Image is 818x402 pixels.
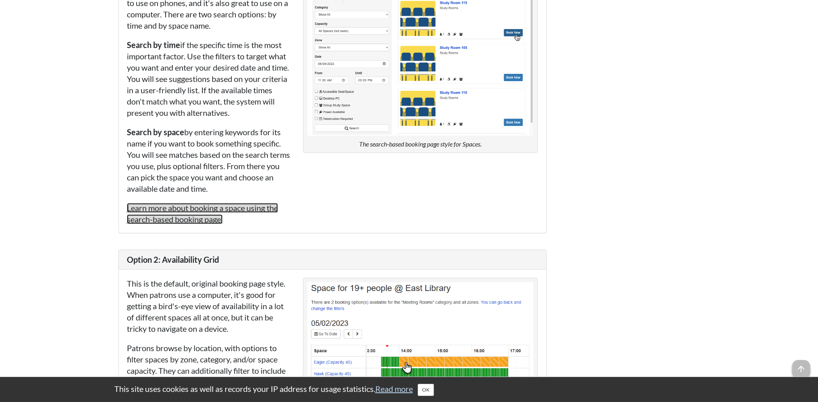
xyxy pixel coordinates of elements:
p: if the specific time is the most important factor. Use the filters to target what you want and en... [127,39,291,118]
div: This site uses cookies as well as records your IP address for usage statistics. [106,383,712,396]
p: by entering keywords for its name if you want to book something specific. You will see matches ba... [127,126,291,194]
strong: Search by space [127,127,184,137]
strong: Search by time [127,40,180,50]
button: Close [418,384,434,396]
span: arrow_upward [792,360,810,378]
span: Option 2: Availability Grid [127,255,219,264]
figcaption: The search-based booking page style for Spaces. [359,140,482,149]
a: arrow_upward [792,361,810,371]
a: Learn more about booking a space using the search-based booking page. [127,203,278,224]
p: This is the default, original booking page style. When patrons use a computer, it's good for gett... [127,278,291,334]
a: Read more [375,384,413,394]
